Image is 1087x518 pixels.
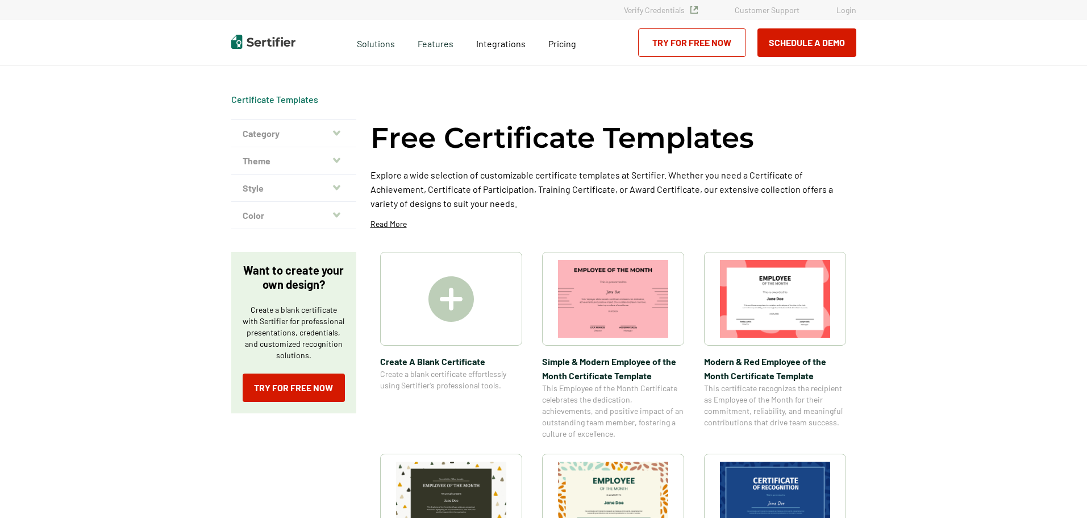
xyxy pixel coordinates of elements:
[231,202,356,229] button: Color
[704,354,846,383] span: Modern & Red Employee of the Month Certificate Template
[231,175,356,202] button: Style
[231,94,318,105] a: Certificate Templates
[542,383,684,440] span: This Employee of the Month Certificate celebrates the dedication, achievements, and positive impa...
[542,252,684,440] a: Simple & Modern Employee of the Month Certificate TemplateSimple & Modern Employee of the Month C...
[428,276,474,322] img: Create A Blank Certificate
[836,5,856,15] a: Login
[418,35,453,49] span: Features
[548,38,576,49] span: Pricing
[231,94,318,105] div: Breadcrumb
[476,38,526,49] span: Integrations
[231,35,295,49] img: Sertifier | Digital Credentialing Platform
[704,383,846,428] span: This certificate recognizes the recipient as Employee of the Month for their commitment, reliabil...
[624,5,698,15] a: Verify Credentials
[370,218,407,230] p: Read More
[231,147,356,175] button: Theme
[380,354,522,368] span: Create A Blank Certificate
[476,35,526,49] a: Integrations
[558,260,668,338] img: Simple & Modern Employee of the Month Certificate Template
[690,6,698,14] img: Verified
[231,120,356,147] button: Category
[370,168,856,210] p: Explore a wide selection of customizable certificate templates at Sertifier. Whether you need a C...
[638,28,746,57] a: Try for Free Now
[735,5,799,15] a: Customer Support
[542,354,684,383] span: Simple & Modern Employee of the Month Certificate Template
[357,35,395,49] span: Solutions
[720,260,830,338] img: Modern & Red Employee of the Month Certificate Template
[243,263,345,292] p: Want to create your own design?
[704,252,846,440] a: Modern & Red Employee of the Month Certificate TemplateModern & Red Employee of the Month Certifi...
[370,119,754,156] h1: Free Certificate Templates
[380,368,522,391] span: Create a blank certificate effortlessly using Sertifier’s professional tools.
[548,35,576,49] a: Pricing
[243,304,345,361] p: Create a blank certificate with Sertifier for professional presentations, credentials, and custom...
[243,374,345,402] a: Try for Free Now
